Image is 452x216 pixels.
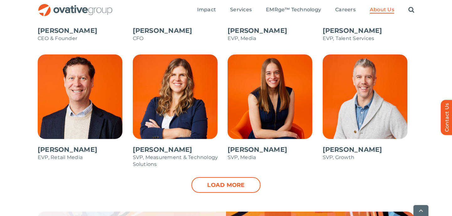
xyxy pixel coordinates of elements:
[230,7,252,13] a: Services
[408,7,414,13] a: Search
[335,7,356,13] a: Careers
[266,7,321,13] a: EMRge™ Technology
[38,3,113,9] a: OG_Full_horizontal_RGB
[197,7,216,13] a: Impact
[370,7,394,13] a: About Us
[191,177,261,193] a: Load more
